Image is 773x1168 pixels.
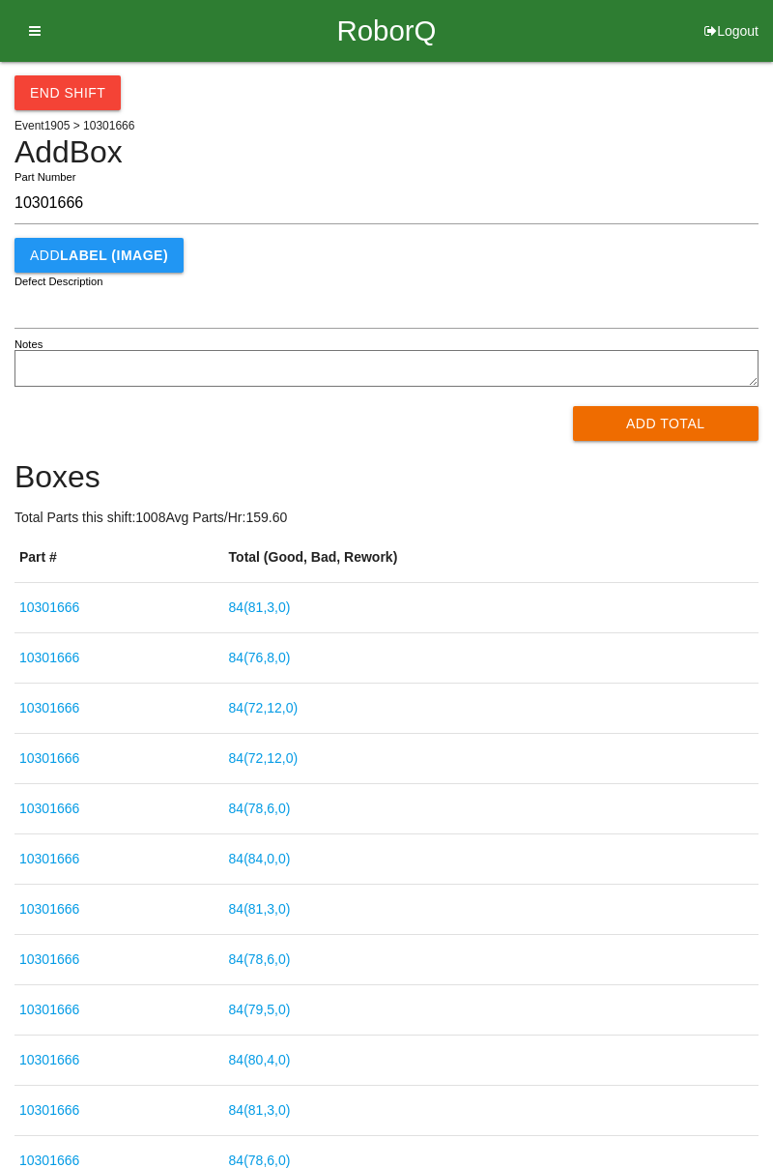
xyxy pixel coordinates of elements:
[14,169,75,186] label: Part Number
[14,274,103,290] label: Defect Description
[19,851,79,866] a: 10301666
[19,599,79,615] a: 10301666
[229,1153,291,1168] a: 84(78,6,0)
[60,248,168,263] b: LABEL (IMAGE)
[229,951,291,967] a: 84(78,6,0)
[229,1052,291,1067] a: 84(80,4,0)
[14,336,43,353] label: Notes
[14,183,759,224] input: Required
[19,1002,79,1017] a: 10301666
[14,119,134,132] span: Event 1905 > 10301666
[19,650,79,665] a: 10301666
[19,1153,79,1168] a: 10301666
[14,508,759,528] p: Total Parts this shift: 1008 Avg Parts/Hr: 159.60
[229,851,291,866] a: 84(84,0,0)
[229,700,299,715] a: 84(72,12,0)
[229,901,291,917] a: 84(81,3,0)
[229,801,291,816] a: 84(78,6,0)
[229,1002,291,1017] a: 84(79,5,0)
[229,750,299,766] a: 84(72,12,0)
[229,599,291,615] a: 84(81,3,0)
[19,750,79,766] a: 10301666
[19,700,79,715] a: 10301666
[14,533,224,583] th: Part #
[19,951,79,967] a: 10301666
[229,1102,291,1118] a: 84(81,3,0)
[14,75,121,110] button: End Shift
[19,1052,79,1067] a: 10301666
[14,460,759,494] h4: Boxes
[19,1102,79,1118] a: 10301666
[19,901,79,917] a: 10301666
[229,650,291,665] a: 84(76,8,0)
[14,135,759,169] h4: Add Box
[19,801,79,816] a: 10301666
[573,406,759,441] button: Add Total
[14,238,184,273] button: AddLABEL (IMAGE)
[224,533,759,583] th: Total (Good, Bad, Rework)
